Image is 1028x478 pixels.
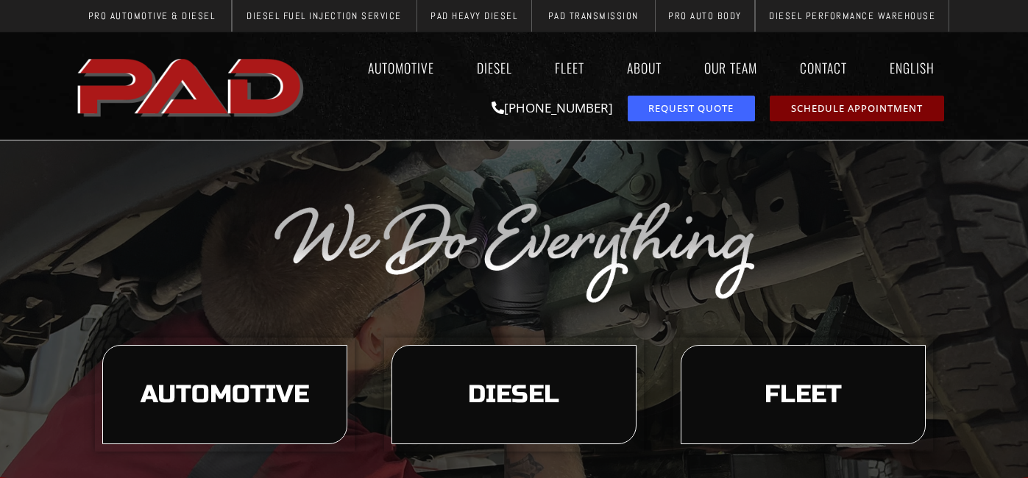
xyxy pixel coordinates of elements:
[613,51,676,85] a: About
[247,11,402,21] span: Diesel Fuel Injection Service
[770,96,944,121] a: schedule repair or service appointment
[786,51,861,85] a: Contact
[876,51,956,85] a: English
[690,51,771,85] a: Our Team
[73,46,311,126] a: pro automotive and diesel home page
[492,99,613,116] a: [PHONE_NUMBER]
[648,104,734,113] span: Request Quote
[541,51,598,85] a: Fleet
[430,11,517,21] span: PAD Heavy Diesel
[141,382,309,407] span: Automotive
[463,51,526,85] a: Diesel
[354,51,448,85] a: Automotive
[668,11,742,21] span: Pro Auto Body
[765,382,842,407] span: Fleet
[73,46,311,126] img: The image shows the word "PAD" in bold, red, uppercase letters with a slight shadow effect.
[272,196,757,304] img: The image displays the phrase "We Do Everything" in a silver, cursive font on a transparent backg...
[102,345,347,445] a: learn more about our automotive services
[548,11,639,21] span: PAD Transmission
[791,104,923,113] span: Schedule Appointment
[769,11,935,21] span: Diesel Performance Warehouse
[628,96,755,121] a: request a service or repair quote
[391,345,637,445] a: learn more about our diesel services
[681,345,926,445] a: learn more about our fleet services
[88,11,216,21] span: Pro Automotive & Diesel
[468,382,559,407] span: Diesel
[311,51,956,85] nav: Menu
